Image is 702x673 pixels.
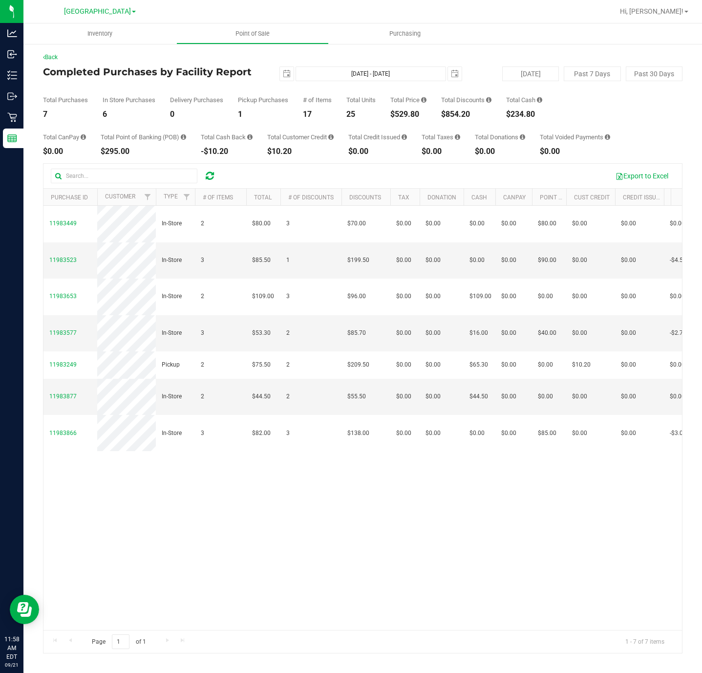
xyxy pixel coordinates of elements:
[425,360,441,369] span: $0.00
[502,66,559,81] button: [DATE]
[288,194,334,201] a: # of Discounts
[670,429,686,438] span: -$3.00
[605,134,610,140] i: Sum of all voided payment transaction amounts, excluding tips and transaction fees, for all purch...
[346,97,376,103] div: Total Units
[286,392,290,401] span: 2
[49,257,77,263] span: 11983523
[621,256,636,265] span: $0.00
[469,429,485,438] span: $0.00
[538,219,556,228] span: $80.00
[286,328,290,338] span: 2
[201,392,204,401] span: 2
[328,134,334,140] i: Sum of the successful, non-voided payments using account credit for all purchases in the date range.
[329,23,482,44] a: Purchasing
[238,110,288,118] div: 1
[349,194,381,201] a: Discounts
[101,134,186,140] div: Total Point of Banking (POB)
[421,97,426,103] i: Sum of the total prices of all purchases in the date range.
[540,194,609,201] a: Point of Banking (POB)
[162,392,182,401] span: In-Store
[286,219,290,228] span: 3
[252,429,271,438] span: $82.00
[501,360,516,369] span: $0.00
[49,220,77,227] span: 11983449
[84,634,154,650] span: Page of 1
[286,256,290,265] span: 1
[179,189,195,205] a: Filter
[43,66,256,77] h4: Completed Purchases by Facility Report
[626,66,682,81] button: Past 30 Days
[538,256,556,265] span: $90.00
[64,7,131,16] span: [GEOGRAPHIC_DATA]
[252,219,271,228] span: $80.00
[252,256,271,265] span: $85.50
[176,23,329,44] a: Point of Sale
[162,360,180,369] span: Pickup
[347,360,369,369] span: $209.50
[201,429,204,438] span: 3
[201,134,253,140] div: Total Cash Back
[506,97,542,103] div: Total Cash
[49,393,77,400] span: 11983877
[43,97,88,103] div: Total Purchases
[347,219,366,228] span: $70.00
[7,133,17,143] inline-svg: Reports
[43,148,86,155] div: $0.00
[572,292,587,301] span: $0.00
[572,392,587,401] span: $0.00
[572,219,587,228] span: $0.00
[201,219,204,228] span: 2
[51,194,88,201] a: Purchase ID
[469,328,488,338] span: $16.00
[4,635,19,661] p: 11:58 AM EDT
[347,429,369,438] span: $138.00
[170,110,223,118] div: 0
[254,194,272,201] a: Total
[238,97,288,103] div: Pickup Purchases
[162,328,182,338] span: In-Store
[7,28,17,38] inline-svg: Analytics
[162,256,182,265] span: In-Store
[252,328,271,338] span: $53.30
[43,110,88,118] div: 7
[81,134,86,140] i: Sum of the successful, non-voided CanPay payment transactions for all purchases in the date range.
[348,134,407,140] div: Total Credit Issued
[247,134,253,140] i: Sum of the cash-back amounts from rounded-up electronic payments for all purchases in the date ra...
[621,392,636,401] span: $0.00
[398,194,409,201] a: Tax
[503,194,526,201] a: CanPay
[222,29,283,38] span: Point of Sale
[51,169,197,183] input: Search...
[10,595,39,624] iframe: Resource center
[455,134,460,140] i: Sum of the total taxes for all purchases in the date range.
[501,392,516,401] span: $0.00
[43,54,58,61] a: Back
[540,134,610,140] div: Total Voided Payments
[201,360,204,369] span: 2
[441,97,491,103] div: Total Discounts
[396,328,411,338] span: $0.00
[347,292,366,301] span: $96.00
[538,292,553,301] span: $0.00
[396,360,411,369] span: $0.00
[469,219,485,228] span: $0.00
[574,194,610,201] a: Cust Credit
[572,328,587,338] span: $0.00
[617,634,672,649] span: 1 - 7 of 7 items
[390,110,426,118] div: $529.80
[506,110,542,118] div: $234.80
[538,392,553,401] span: $0.00
[486,97,491,103] i: Sum of the discount values applied to the all purchases in the date range.
[348,148,407,155] div: $0.00
[74,29,126,38] span: Inventory
[471,194,487,201] a: Cash
[425,219,441,228] span: $0.00
[469,392,488,401] span: $44.50
[7,49,17,59] inline-svg: Inbound
[425,292,441,301] span: $0.00
[23,23,176,44] a: Inventory
[252,360,271,369] span: $75.50
[252,292,274,301] span: $109.00
[670,328,686,338] span: -$2.70
[572,360,591,369] span: $10.20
